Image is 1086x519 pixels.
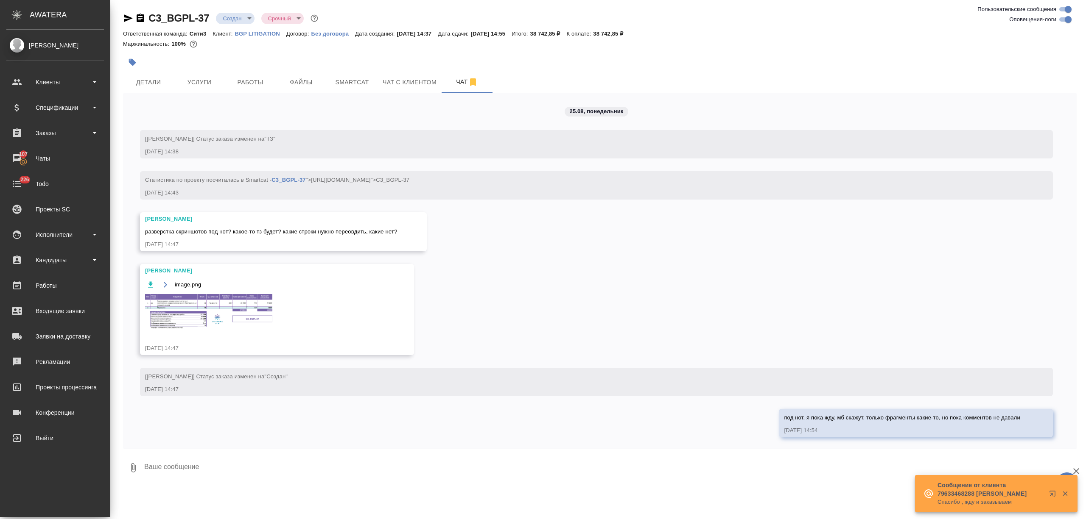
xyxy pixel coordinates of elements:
span: Чат с клиентом [383,77,437,88]
p: Без договора [311,31,355,37]
span: 226 [15,175,34,184]
span: Cтатистика по проекту посчиталась в Smartcat - ">[URL][DOMAIN_NAME]">C3_BGPL-37 [145,177,409,183]
svg: Отписаться [468,77,478,87]
button: Доп статусы указывают на важность/срочность заказа [309,13,320,24]
span: Оповещения-логи [1009,15,1056,24]
a: Без договора [311,30,355,37]
span: image.png [175,280,201,289]
span: Файлы [281,77,322,88]
p: Спасибо , жду и заказываем [938,498,1044,506]
div: Спецификации [6,101,104,114]
div: [DATE] 14:47 [145,385,1023,394]
p: [DATE] 14:37 [397,31,438,37]
button: 🙏 [1056,472,1078,494]
p: Сити3 [190,31,213,37]
div: Входящие заявки [6,305,104,317]
div: Todo [6,178,104,190]
div: [PERSON_NAME] [145,215,397,223]
p: 100% [171,41,188,47]
div: [DATE] 14:54 [784,426,1023,435]
a: BGP LITIGATION [235,30,286,37]
div: Чаты [6,152,104,165]
span: [[PERSON_NAME]] Статус заказа изменен на [145,136,275,142]
a: Входящие заявки [2,300,108,322]
button: Скопировать ссылку для ЯМессенджера [123,13,133,23]
a: Проекты SC [2,199,108,220]
span: Smartcat [332,77,372,88]
span: "Создан" [264,373,288,380]
button: Скопировать ссылку [135,13,146,23]
div: Создан [216,13,254,24]
div: [PERSON_NAME] [145,266,384,275]
div: Заказы [6,127,104,139]
a: Выйти [2,427,108,449]
div: Клиенты [6,76,104,89]
span: Детали [128,77,169,88]
button: Закрыть [1056,490,1074,497]
p: Дата создания: [355,31,397,37]
div: Конференции [6,406,104,419]
a: Рекламации [2,351,108,372]
button: Добавить тэг [123,53,142,72]
div: [DATE] 14:38 [145,147,1023,156]
a: 107Чаты [2,148,108,169]
span: Чат [447,77,487,87]
a: Заявки на доставку [2,326,108,347]
div: Кандидаты [6,254,104,266]
div: [PERSON_NAME] [6,41,104,50]
div: Проекты процессинга [6,381,104,394]
div: [DATE] 14:47 [145,240,397,249]
a: C3_BGPL-37 [271,177,305,183]
img: image.png [145,294,272,329]
button: Открыть на драйве [160,279,171,290]
button: 0.00 RUB; [188,39,199,50]
p: 38 742,85 ₽ [530,31,567,37]
button: Срочный [266,15,294,22]
div: Создан [261,13,304,24]
p: К оплате: [567,31,593,37]
div: [DATE] 14:43 [145,189,1023,197]
button: Скачать [145,279,156,290]
a: Конференции [2,402,108,423]
div: AWATERA [30,6,110,23]
p: 25.08, понедельник [570,107,624,116]
span: разверстка скриншотов под нот? какое-то тз будет? какие строки нужно переовдить, какие нет? [145,228,397,235]
p: Сообщение от клиента 79633468288 [PERSON_NAME] [938,481,1044,498]
button: Открыть в новой вкладке [1044,485,1064,505]
div: Исполнители [6,228,104,241]
span: Услуги [179,77,220,88]
span: Работы [230,77,271,88]
div: Проекты SC [6,203,104,216]
p: Итого: [512,31,530,37]
a: C3_BGPL-37 [148,12,209,24]
p: Маржинальность: [123,41,171,47]
p: Клиент: [213,31,235,37]
div: Рекламации [6,355,104,368]
a: Работы [2,275,108,296]
p: Договор: [286,31,311,37]
span: [[PERSON_NAME]] Статус заказа изменен на [145,373,288,380]
a: Проекты процессинга [2,377,108,398]
p: 38 742,85 ₽ [593,31,630,37]
div: Заявки на доставку [6,330,104,343]
span: "ТЗ" [264,136,275,142]
div: [DATE] 14:47 [145,344,384,352]
span: 107 [14,150,33,158]
button: Создан [220,15,244,22]
a: 226Todo [2,173,108,194]
p: [DATE] 14:55 [471,31,512,37]
p: BGP LITIGATION [235,31,286,37]
span: под нот, я пока жду, мб скажут, только фрагменты какие-то, но пока комментов не давали [784,414,1020,421]
div: Работы [6,279,104,292]
div: Выйти [6,432,104,444]
p: Ответственная команда: [123,31,190,37]
p: Дата сдачи: [438,31,470,37]
span: Пользовательские сообщения [977,5,1056,14]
